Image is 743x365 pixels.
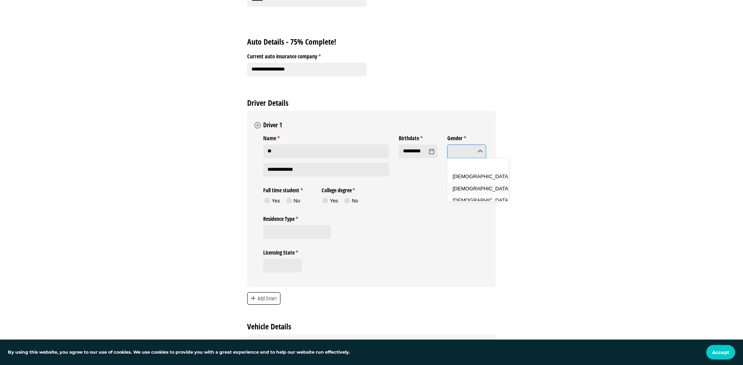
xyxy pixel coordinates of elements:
[247,50,367,60] label: Current auto insurance company
[247,98,495,108] h2: Driver Details
[272,197,280,204] div: Yes
[294,197,300,204] div: No
[247,292,280,305] button: Add Driver
[330,197,338,204] div: Yes
[8,349,350,356] p: By using this website, you agree to our use of cookies. We use cookies to provide you with a grea...
[453,186,510,192] span: [DEMOGRAPHIC_DATA]
[263,121,282,129] h3: Driver 1
[263,145,389,158] input: First
[253,121,262,130] button: Remove Driver 1
[257,294,277,303] span: Add Driver
[447,132,486,142] label: Gender
[706,345,735,360] button: Accept
[352,197,358,204] div: No
[322,184,360,194] legend: College degree
[263,132,389,142] legend: Name
[263,163,389,177] input: Last
[399,132,437,142] label: Birthdate
[712,349,729,355] span: Accept
[247,36,495,47] h2: Auto Details - 75% Complete!
[263,184,311,194] legend: Full time student
[453,197,510,203] span: [DEMOGRAPHIC_DATA]
[263,246,302,257] label: Licensing State
[453,173,510,179] span: [DEMOGRAPHIC_DATA]
[263,213,331,223] label: Residence Type
[247,321,495,332] h2: Vehicle Details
